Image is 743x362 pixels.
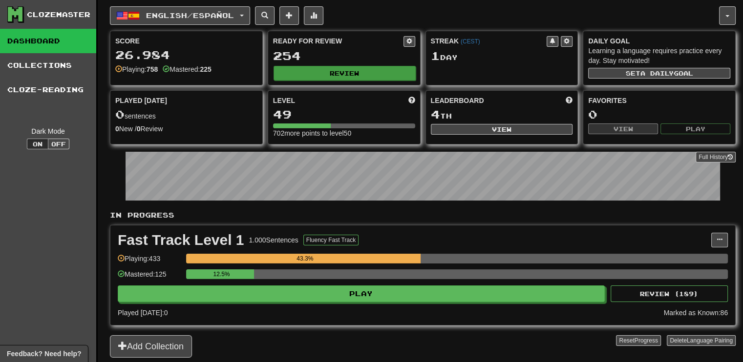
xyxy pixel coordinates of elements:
button: Review [274,66,416,80]
div: th [431,108,573,121]
div: Marked as Known: 86 [663,308,728,318]
div: 43.3% [189,254,421,263]
button: ResetProgress [616,335,660,346]
div: 1.000 Sentences [249,235,298,245]
button: On [27,139,48,149]
div: sentences [115,108,257,121]
div: Clozemaster [27,10,90,20]
div: Mastered: [163,64,212,74]
button: English/Español [110,6,250,25]
div: Day [431,50,573,62]
button: Search sentences [255,6,275,25]
button: DeleteLanguage Pairing [667,335,736,346]
span: Progress [635,337,658,344]
button: Off [48,139,69,149]
span: English / Español [146,11,234,20]
button: Review (189) [611,285,728,302]
div: Fast Track Level 1 [118,233,244,247]
div: 26.984 [115,49,257,61]
div: Ready for Review [273,36,403,46]
button: Add sentence to collection [279,6,299,25]
span: a daily [640,70,674,77]
span: Open feedback widget [7,349,81,359]
button: Add Collection [110,335,192,358]
a: (CEST) [461,38,480,45]
div: 12.5% [189,269,254,279]
strong: 0 [137,125,141,133]
p: In Progress [110,210,736,220]
strong: 0 [115,125,119,133]
button: View [431,124,573,135]
span: 4 [431,107,440,121]
span: This week in points, UTC [566,96,573,105]
div: Favorites [588,96,730,105]
span: Score more points to level up [408,96,415,105]
div: 0 [588,108,730,121]
span: 1 [431,49,440,62]
button: Play [118,285,605,302]
button: Play [660,123,730,134]
button: More stats [304,6,323,25]
span: Language Pairing [687,337,733,344]
div: Playing: 433 [118,254,181,270]
div: Mastered: 125 [118,269,181,285]
span: Played [DATE] [115,96,167,105]
span: 0 [115,107,125,121]
div: Daily Goal [588,36,730,46]
div: Learning a language requires practice every day. Stay motivated! [588,46,730,65]
div: 49 [273,108,415,121]
button: Fluency Fast Track [303,235,359,245]
div: 702 more points to level 50 [273,128,415,138]
button: Seta dailygoal [588,68,730,79]
a: Full History [696,152,736,162]
div: Playing: [115,64,158,74]
strong: 758 [147,65,158,73]
div: Streak [431,36,547,46]
span: Played [DATE]: 0 [118,309,168,317]
div: 254 [273,50,415,62]
div: Score [115,36,257,46]
div: New / Review [115,124,257,134]
span: Leaderboard [431,96,484,105]
button: View [588,123,658,134]
span: Level [273,96,295,105]
strong: 225 [200,65,211,73]
div: Dark Mode [7,126,89,136]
